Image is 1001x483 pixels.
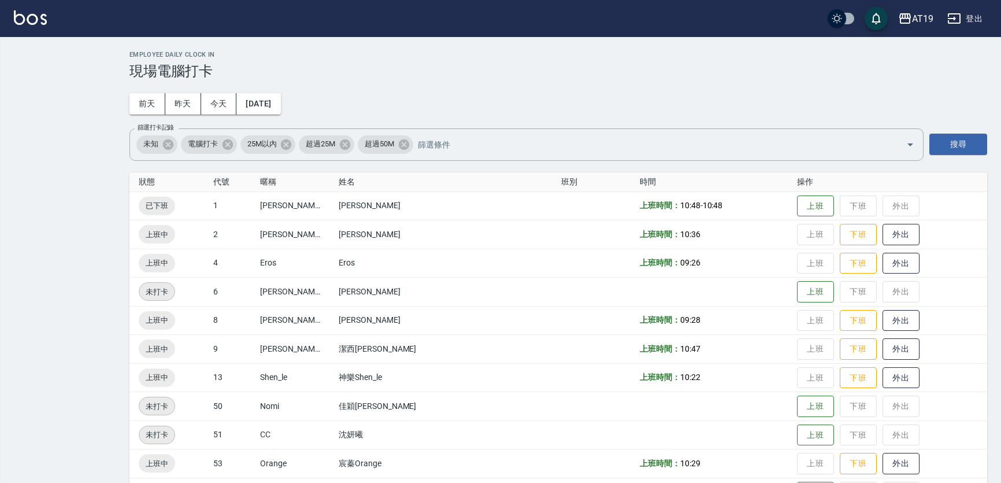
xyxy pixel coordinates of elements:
td: 6 [204,278,251,307]
td: - [631,191,788,220]
button: 外出 [883,367,920,389]
button: 下班 [840,253,877,274]
button: 搜尋 [929,134,987,155]
td: 宸蓁Orange [329,449,552,478]
td: 53 [204,449,251,478]
button: 上班 [797,425,834,446]
button: 外出 [883,453,920,474]
b: 上班時間： [640,258,680,267]
div: 超過25M [299,135,354,154]
button: save [865,7,888,30]
b: 上班時間： [640,201,680,210]
b: 上班時間： [640,315,680,325]
th: 姓名 [329,172,552,192]
img: Logo [14,10,47,25]
td: 佳穎[PERSON_NAME] [329,392,552,421]
td: 神樂Shen_le [329,363,552,392]
td: [PERSON_NAME] [251,306,329,335]
button: 登出 [943,8,987,30]
td: Shen_le [251,363,329,392]
span: 10:48 [680,201,700,210]
button: 昨天 [165,93,201,115]
td: Orange [251,449,329,478]
button: [DATE] [236,93,280,115]
td: 潔西[PERSON_NAME] [329,335,552,364]
td: 9 [204,335,251,364]
td: [PERSON_NAME] [329,278,552,307]
div: 未知 [136,135,177,154]
td: [PERSON_NAME] [329,220,552,249]
td: Eros [329,249,552,278]
b: 上班時間： [640,373,680,382]
span: 10:22 [680,373,700,382]
button: 今天 [201,93,237,115]
th: 暱稱 [251,172,329,192]
th: 狀態 [129,172,204,192]
span: 上班中 [139,228,175,241]
b: 上班時間： [640,344,680,353]
span: 10:36 [680,230,700,239]
input: 篩選條件 [415,134,886,154]
td: [PERSON_NAME] [329,191,552,220]
button: AT19 [894,7,938,31]
td: [PERSON_NAME] [251,220,329,249]
button: 上班 [797,281,834,303]
span: 上班中 [139,458,175,470]
span: 10:47 [680,344,700,353]
th: 代號 [204,172,251,192]
div: AT19 [912,12,933,26]
button: 前天 [129,93,165,115]
div: 25M以內 [240,135,296,154]
td: 50 [204,392,251,421]
td: Nomi [251,392,329,421]
td: 2 [204,220,251,249]
button: 下班 [840,310,877,331]
span: 上班中 [139,371,175,384]
td: Eros [251,249,329,278]
button: 下班 [840,224,877,245]
h3: 現場電腦打卡 [129,63,987,79]
span: 未打卡 [139,286,175,298]
div: 電腦打卡 [181,135,237,154]
td: [PERSON_NAME] [251,335,329,364]
b: 上班時間： [640,230,680,239]
span: 10:48 [703,201,723,210]
td: CC [251,421,329,449]
div: 超過50M [358,135,413,154]
button: 下班 [840,338,877,360]
span: 上班中 [139,343,175,355]
span: 超過50M [358,138,401,150]
span: 未打卡 [139,429,175,441]
button: 外出 [883,310,920,331]
th: 操作 [788,172,987,192]
b: 上班時間： [640,459,680,468]
td: 1 [204,191,251,220]
span: 09:28 [680,315,700,325]
span: 25M以內 [240,138,284,150]
th: 班別 [552,172,631,192]
span: 09:26 [680,258,700,267]
td: 沈妍曦 [329,421,552,449]
span: 上班中 [139,314,175,326]
span: 上班中 [139,257,175,269]
label: 篩選打卡記錄 [138,123,174,132]
button: Open [901,135,920,154]
span: 超過25M [299,138,342,150]
button: 外出 [883,224,920,245]
span: 未知 [136,138,165,150]
span: 10:29 [680,459,700,468]
td: [PERSON_NAME] [251,191,329,220]
th: 時間 [631,172,788,192]
button: 下班 [840,453,877,474]
button: 上班 [797,396,834,417]
button: 外出 [883,253,920,274]
h2: Employee Daily Clock In [129,51,987,58]
button: 上班 [797,196,834,217]
button: 下班 [840,367,877,389]
td: [PERSON_NAME] [329,306,552,335]
td: 13 [204,363,251,392]
td: 51 [204,421,251,449]
span: 電腦打卡 [181,138,225,150]
td: 8 [204,306,251,335]
span: 未打卡 [139,400,175,412]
